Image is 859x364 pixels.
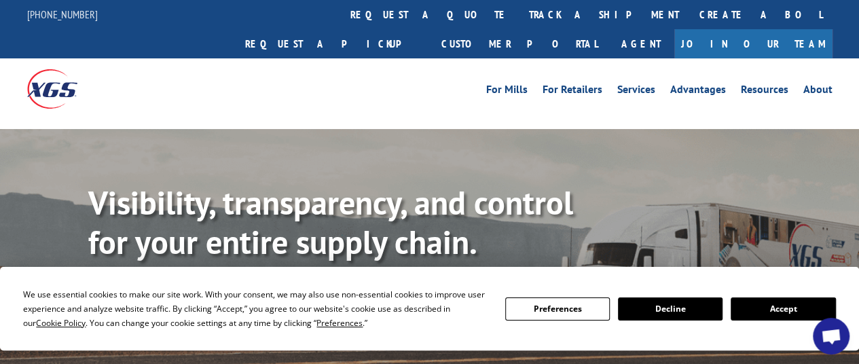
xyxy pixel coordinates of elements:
a: For Retailers [543,84,602,99]
a: Customer Portal [431,29,608,58]
span: Cookie Policy [36,317,86,329]
a: [PHONE_NUMBER] [27,7,98,21]
a: For Mills [486,84,528,99]
a: Services [617,84,655,99]
a: Resources [741,84,788,99]
button: Preferences [505,297,610,321]
div: Open chat [813,318,849,354]
a: About [803,84,833,99]
button: Accept [731,297,835,321]
a: Request a pickup [235,29,431,58]
b: Visibility, transparency, and control for your entire supply chain. [88,181,573,263]
button: Decline [618,297,723,321]
span: Preferences [316,317,363,329]
a: Agent [608,29,674,58]
div: We use essential cookies to make our site work. With your consent, we may also use non-essential ... [23,287,488,330]
a: Join Our Team [674,29,833,58]
a: Advantages [670,84,726,99]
